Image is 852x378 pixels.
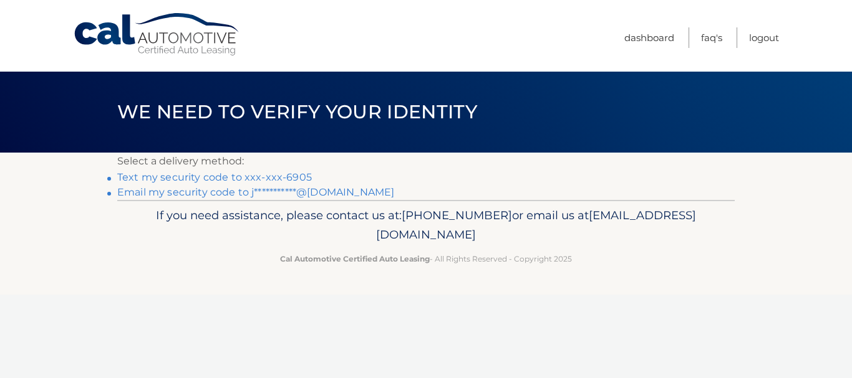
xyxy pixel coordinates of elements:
span: We need to verify your identity [117,100,477,123]
a: Dashboard [624,27,674,48]
a: Cal Automotive [73,12,241,57]
strong: Cal Automotive Certified Auto Leasing [280,254,430,263]
p: - All Rights Reserved - Copyright 2025 [125,252,727,265]
p: If you need assistance, please contact us at: or email us at [125,206,727,245]
a: Logout [749,27,779,48]
p: Select a delivery method: [117,153,735,170]
a: FAQ's [701,27,722,48]
a: Text my security code to xxx-xxx-6905 [117,171,312,183]
span: [PHONE_NUMBER] [402,208,512,222]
